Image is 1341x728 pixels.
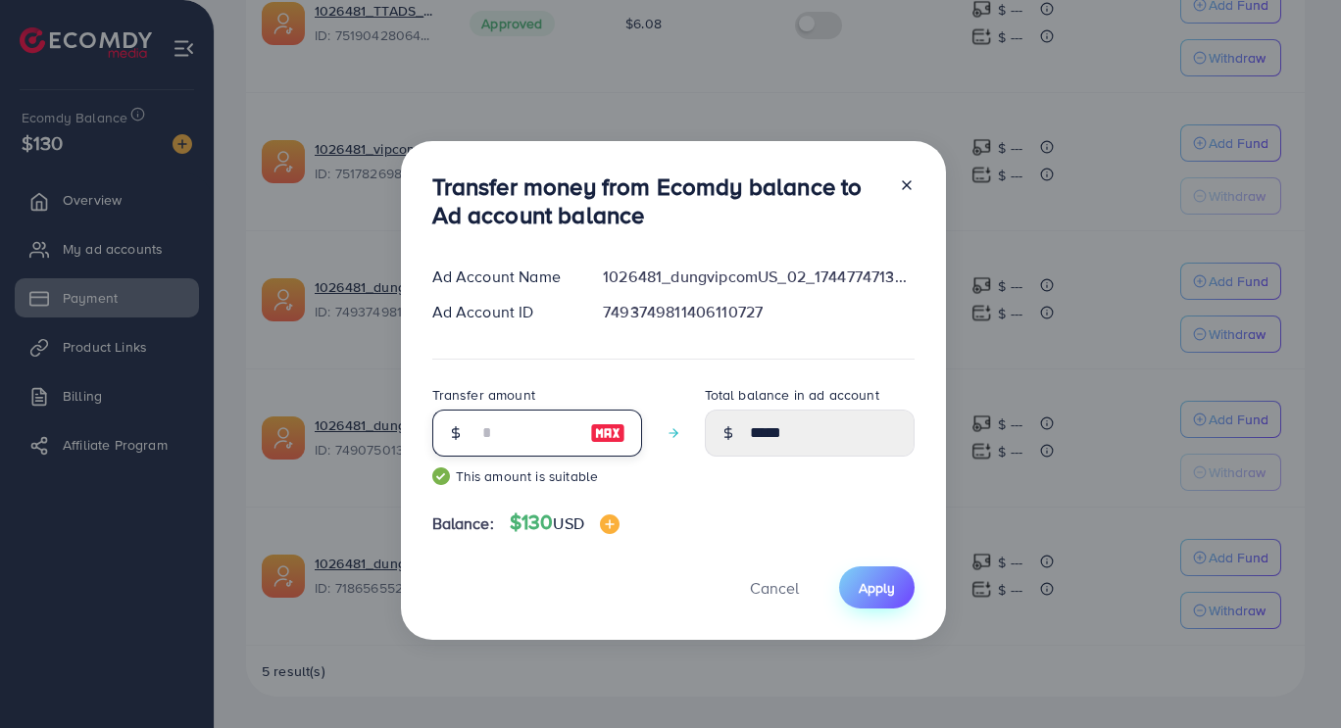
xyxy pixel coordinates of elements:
img: guide [432,467,450,485]
img: image [590,421,625,445]
span: Apply [859,578,895,598]
iframe: Chat [1258,640,1326,713]
div: 1026481_dungvipcomUS_02_1744774713900 [587,266,929,288]
span: USD [553,512,583,534]
span: Balance: [432,512,494,535]
small: This amount is suitable [432,466,642,486]
div: 7493749811406110727 [587,301,929,323]
img: image [600,514,620,534]
div: Ad Account Name [417,266,588,288]
label: Total balance in ad account [705,385,879,405]
h3: Transfer money from Ecomdy balance to Ad account balance [432,172,883,229]
span: Cancel [750,577,799,599]
label: Transfer amount [432,385,535,405]
h4: $130 [510,510,620,535]
div: Ad Account ID [417,301,588,323]
button: Cancel [725,566,823,608]
button: Apply [839,566,915,608]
